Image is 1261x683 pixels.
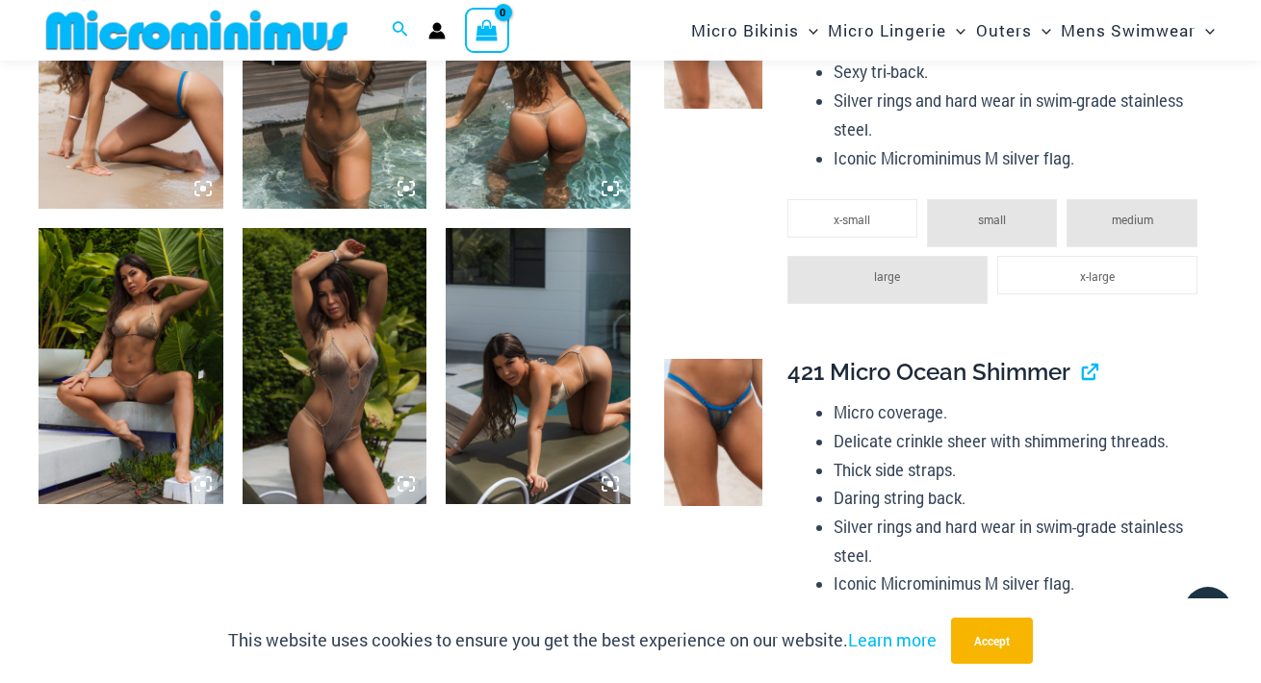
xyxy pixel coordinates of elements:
li: x-small [787,199,917,238]
span: Micro Lingerie [828,6,946,55]
span: Menu Toggle [1196,6,1215,55]
p: This website uses cookies to ensure you get the best experience on our website. [228,626,937,655]
span: small [978,212,1006,227]
span: Menu Toggle [1032,6,1051,55]
li: Thick side straps. [834,456,1207,485]
span: 421 Micro Ocean Shimmer [787,358,1070,386]
a: OutersMenu ToggleMenu Toggle [971,6,1056,55]
nav: Site Navigation [683,3,1222,58]
span: medium [1112,212,1153,227]
li: x-large [997,256,1197,294]
a: Search icon link [392,18,409,43]
li: Silver rings and hard wear in swim-grade stainless steel. [834,87,1207,143]
a: Mens SwimwearMenu ToggleMenu Toggle [1056,6,1220,55]
a: Account icon link [428,22,446,39]
a: Learn more [848,628,937,651]
li: Silver rings and hard wear in swim-grade stainless steel. [834,513,1207,569]
img: Lightning Shimmer Glittering Dunes 317 Tri Top 421 Micro [39,228,223,504]
li: large [787,256,988,304]
a: Micro LingerieMenu ToggleMenu Toggle [823,6,970,55]
li: Delicate crinkle sheer with shimmering threads. [834,427,1207,456]
li: Iconic Microminimus M silver flag. [834,144,1207,173]
img: Lightning Shimmer Ocean Shimmer 421 Micro [664,359,762,506]
span: x-large [1080,268,1115,284]
span: Menu Toggle [799,6,818,55]
span: x-small [834,212,870,227]
span: Mens Swimwear [1061,6,1196,55]
li: Micro coverage. [834,398,1207,427]
img: Lightning Shimmer Glittering Dunes 819 One Piece Monokini [243,228,427,504]
a: View Shopping Cart, empty [465,8,509,52]
li: Iconic Microminimus M silver flag. [834,569,1207,598]
li: small [927,199,1057,247]
span: Outers [976,6,1032,55]
a: Micro BikinisMenu ToggleMenu Toggle [686,6,823,55]
span: Menu Toggle [946,6,965,55]
li: medium [1067,199,1197,247]
img: MM SHOP LOGO FLAT [39,9,355,52]
li: Daring string back. [834,484,1207,513]
span: Micro Bikinis [691,6,799,55]
span: large [874,268,900,284]
li: Sexy tri-back. [834,58,1207,87]
img: Lightning Shimmer Glittering Dunes 819 One Piece Monokini [446,228,630,504]
button: Accept [951,618,1033,664]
